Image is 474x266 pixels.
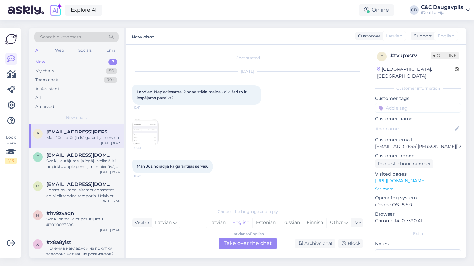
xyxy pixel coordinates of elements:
a: [URL][DOMAIN_NAME] [375,178,426,184]
p: See more ... [375,186,461,192]
div: 1 / 3 [5,158,17,164]
div: [DATE] 0:42 [101,141,120,145]
span: elizabeteplavina1@gmail.com [46,152,114,158]
span: New chats [66,115,87,121]
span: baiba.beate@outlook.com [46,129,114,135]
div: Web [54,46,65,55]
span: e [36,154,39,159]
div: All [35,94,41,101]
div: Socials [77,46,93,55]
div: Customer information [375,85,461,91]
span: Offline [431,52,459,59]
div: All [34,46,42,55]
div: Chat started [132,55,363,61]
div: Choose the language and reply [132,209,363,215]
span: English [438,33,454,39]
p: Notes [375,240,461,247]
div: # tvupxsrv [390,52,431,59]
div: Block [338,239,363,248]
span: Latvian [386,33,402,39]
div: 7 [108,59,117,65]
div: Email [105,46,119,55]
div: AI Assistant [35,86,59,92]
div: Man Jūs norādīja kā garantijas servisu [46,135,120,141]
div: Latvian to English [232,231,264,237]
div: New [35,59,45,65]
div: My chats [35,68,54,74]
span: h [36,213,39,218]
div: Latvian [206,218,229,228]
div: iDeal Latvija [421,10,463,15]
div: Team chats [35,77,59,83]
span: Labdien! Nepieciesama iPhone stikla maiņa - cik ātri to ir iespējams paveikt? [137,90,248,100]
div: 50 [106,68,117,74]
p: Customer phone [375,153,461,159]
p: Visited pages [375,171,461,177]
div: Archive chat [295,239,335,248]
span: x [36,242,39,247]
span: Other [330,219,343,225]
div: [DATE] 16:33 [100,257,120,262]
p: Chrome 141.0.7390.41 [375,218,461,224]
div: Sveiki, jautājums, ja iegāju veikalā lai nopirktu apple pencil, man piedāvāja divus modeļus, kas ... [46,158,120,170]
span: d [36,184,39,188]
p: Customer name [375,115,461,122]
div: Archived [35,103,54,110]
span: 0:41 [134,145,159,150]
input: Add a tag [375,103,461,113]
div: Extra [375,231,461,237]
div: C&C Daugavpils [421,5,463,10]
div: Estonian [252,218,279,228]
p: Operating system [375,195,461,201]
img: Askly Logo [5,33,17,45]
span: dimactive3@gmail.com [46,181,114,187]
div: 99+ [104,77,117,83]
span: #x8a8yist [46,239,71,245]
div: Почему в накладной на покупку телефона нет ваших реквизитов? Почему вы выдаете докумен, который н... [46,245,120,257]
span: Man Jūs norādīja kā garantijas servisu [137,164,209,169]
div: Visitor [132,219,150,226]
a: Explore AI [65,5,102,16]
div: Me [352,219,361,226]
span: t [381,54,383,59]
div: [GEOGRAPHIC_DATA], [GEOGRAPHIC_DATA] [377,66,455,80]
div: Russian [279,218,303,228]
div: CD [410,5,419,15]
img: Attachment [133,119,158,145]
p: Browser [375,211,461,218]
p: [EMAIL_ADDRESS][PERSON_NAME][DOMAIN_NAME] [375,143,461,150]
div: Customer [355,33,380,39]
label: New chat [132,32,154,40]
span: #hv9zvaqn [46,210,74,216]
div: [DATE] 19:24 [100,170,120,175]
p: Customer email [375,136,461,143]
div: Loremipsumdo, sitamet consectet adipi elitseddoe temporin. Utlab et dolore Magnaali enim 88 a min... [46,187,120,199]
div: Support [411,33,432,39]
span: 0:41 [134,105,158,110]
div: Finnish [303,218,326,228]
div: [DATE] [132,69,363,74]
img: explore-ai [49,3,63,17]
div: Sveiki parbaudiet pasūtijumu #2000083598 [46,216,120,228]
span: 0:42 [134,174,158,178]
input: Add name [375,125,454,132]
span: b [36,131,39,136]
span: Latvian [155,219,172,226]
div: [DATE] 17:56 [100,199,120,204]
p: Customer tags [375,95,461,102]
span: Search customers [40,34,81,40]
div: [DATE] 17:46 [100,228,120,233]
div: Take over the chat [219,238,277,249]
div: Request phone number [375,159,433,168]
p: iPhone OS 18.5.0 [375,201,461,208]
a: C&C DaugavpilsiDeal Latvija [421,5,470,15]
div: English [229,218,252,228]
div: Online [359,4,394,16]
div: Look Here [5,134,17,164]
